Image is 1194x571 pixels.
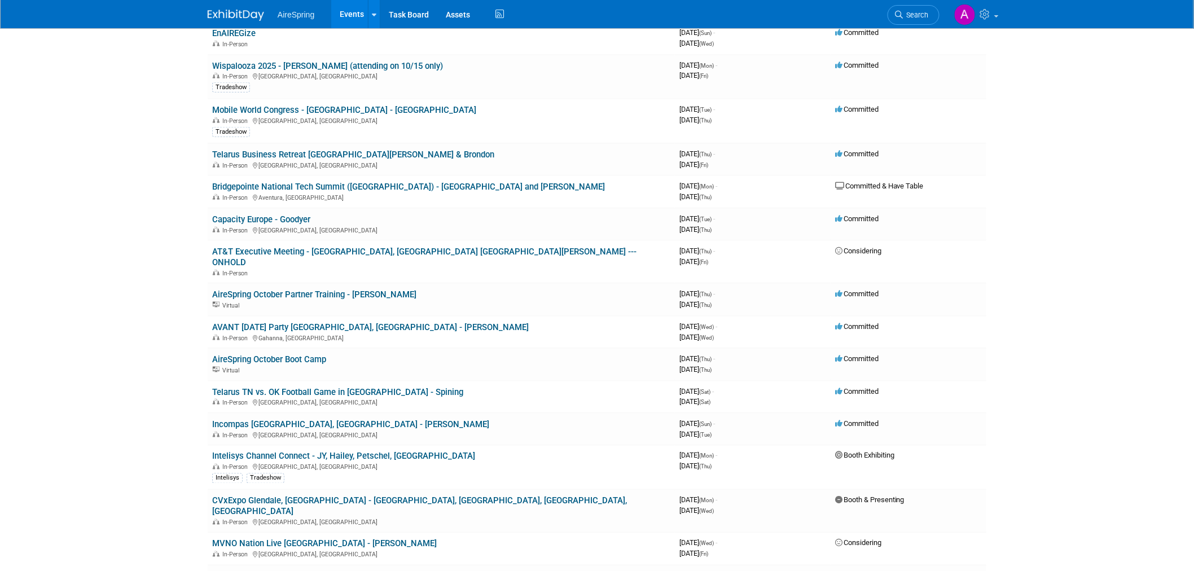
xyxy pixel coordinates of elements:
span: (Mon) [699,453,714,459]
span: (Mon) [699,63,714,69]
a: EnAIREGize [212,28,256,38]
span: [DATE] [679,182,717,190]
span: (Wed) [699,41,714,47]
span: In-Person [222,117,251,125]
span: [DATE] [679,160,708,169]
img: In-Person Event [213,519,220,525]
span: [DATE] [679,462,712,471]
div: [GEOGRAPHIC_DATA], [GEOGRAPHIC_DATA] [212,225,670,234]
span: In-Person [222,227,251,234]
span: - [713,150,715,158]
img: In-Person Event [213,335,220,340]
span: [DATE] [679,397,710,406]
span: (Thu) [699,151,712,157]
a: Search [888,5,940,25]
img: In-Person Event [213,551,220,557]
span: (Sun) [699,421,712,427]
span: Committed [835,289,879,298]
a: Mobile World Congress - [GEOGRAPHIC_DATA] - [GEOGRAPHIC_DATA] [212,105,476,115]
span: - [713,214,715,223]
span: (Tue) [699,432,712,438]
span: Committed [835,419,879,428]
a: AT&T Executive Meeting - [GEOGRAPHIC_DATA], [GEOGRAPHIC_DATA] [GEOGRAPHIC_DATA][PERSON_NAME] --- ... [212,247,636,267]
span: [DATE] [679,71,708,80]
a: CVxExpo Glendale, [GEOGRAPHIC_DATA] - [GEOGRAPHIC_DATA], [GEOGRAPHIC_DATA], [GEOGRAPHIC_DATA], [G... [212,496,627,517]
span: Committed [835,61,879,69]
div: [GEOGRAPHIC_DATA], [GEOGRAPHIC_DATA] [212,462,670,471]
a: AireSpring October Partner Training - [PERSON_NAME] [212,289,416,300]
span: - [715,496,717,504]
span: (Tue) [699,216,712,222]
span: - [713,105,715,113]
div: Tradeshow [212,127,250,137]
span: Committed [835,105,879,113]
a: Incompas [GEOGRAPHIC_DATA], [GEOGRAPHIC_DATA] - [PERSON_NAME] [212,419,489,429]
span: - [715,182,717,190]
span: Considering [835,247,881,255]
img: In-Person Event [213,432,220,437]
span: - [715,322,717,331]
span: (Fri) [699,73,708,79]
span: (Mon) [699,498,714,504]
span: [DATE] [679,116,712,124]
span: In-Person [222,194,251,201]
a: Intelisys Channel Connect - JY, Hailey, Petschel, [GEOGRAPHIC_DATA] [212,451,475,462]
span: [DATE] [679,322,717,331]
div: Intelisys [212,473,243,484]
span: Committed [835,150,879,158]
span: Committed [835,28,879,37]
span: Booth Exhibiting [835,451,894,460]
img: In-Person Event [213,73,220,78]
img: In-Person Event [213,464,220,469]
span: Committed [835,387,879,396]
div: [GEOGRAPHIC_DATA], [GEOGRAPHIC_DATA] [212,397,670,406]
div: [GEOGRAPHIC_DATA], [GEOGRAPHIC_DATA] [212,116,670,125]
span: (Tue) [699,107,712,113]
span: (Fri) [699,551,708,557]
div: [GEOGRAPHIC_DATA], [GEOGRAPHIC_DATA] [212,517,670,526]
span: - [715,61,717,69]
span: [DATE] [679,257,708,266]
span: [DATE] [679,300,712,309]
span: In-Person [222,270,251,277]
img: In-Person Event [213,270,220,275]
div: Gahanna, [GEOGRAPHIC_DATA] [212,333,670,342]
span: - [712,387,714,396]
img: ExhibitDay [208,10,264,21]
span: (Thu) [699,194,712,200]
span: (Fri) [699,162,708,168]
span: (Wed) [699,335,714,341]
a: Telarus Business Retreat [GEOGRAPHIC_DATA][PERSON_NAME] & Brondon [212,150,494,160]
span: [DATE] [679,225,712,234]
span: (Wed) [699,324,714,330]
img: In-Person Event [213,162,220,168]
span: [DATE] [679,150,715,158]
span: (Wed) [699,508,714,515]
span: (Thu) [699,291,712,297]
span: Considering [835,539,881,547]
span: Search [903,11,929,19]
div: [GEOGRAPHIC_DATA], [GEOGRAPHIC_DATA] [212,430,670,439]
span: [DATE] [679,550,708,558]
span: (Sat) [699,389,710,395]
span: [DATE] [679,214,715,223]
div: Tradeshow [212,82,250,93]
div: [GEOGRAPHIC_DATA], [GEOGRAPHIC_DATA] [212,71,670,80]
span: [DATE] [679,507,714,515]
span: (Thu) [699,227,712,233]
img: Aila Ortiaga [954,4,976,25]
span: In-Person [222,335,251,342]
span: [DATE] [679,539,717,547]
span: (Wed) [699,541,714,547]
span: (Mon) [699,183,714,190]
img: Virtual Event [213,302,220,308]
img: In-Person Event [213,41,220,46]
span: Committed [835,322,879,331]
div: Aventura, [GEOGRAPHIC_DATA] [212,192,670,201]
span: [DATE] [679,419,715,428]
span: - [713,354,715,363]
span: [DATE] [679,289,715,298]
span: (Thu) [699,367,712,373]
span: - [713,247,715,255]
span: In-Person [222,73,251,80]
